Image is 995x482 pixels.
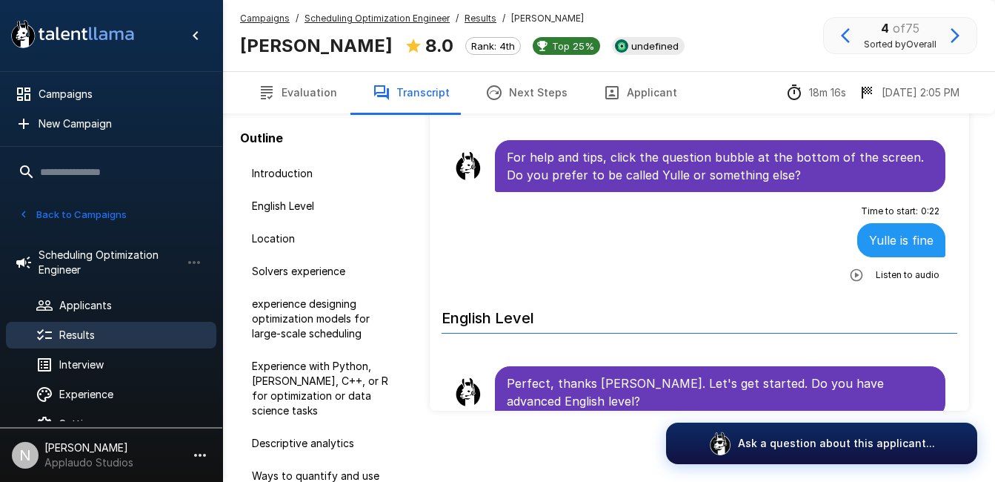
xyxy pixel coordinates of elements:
[252,166,400,181] span: Introduction
[252,264,400,279] span: Solvers experience
[612,37,685,55] div: View profile in SmartRecruiters
[546,40,600,52] span: Top 25%
[893,21,919,36] span: of 75
[456,11,459,26] span: /
[785,84,846,102] div: The time between starting and completing the interview
[738,436,935,451] p: Ask a question about this applicant...
[425,35,453,56] b: 8.0
[708,432,732,455] img: logo_glasses@2x.png
[467,72,585,113] button: Next Steps
[240,35,393,56] b: [PERSON_NAME]
[507,374,934,410] p: Perfect, thanks [PERSON_NAME]. Let's get started. Do you have advanced English level?
[252,231,400,246] span: Location
[585,72,695,113] button: Applicant
[507,148,934,184] p: For help and tips, click the question bubble at the bottom of the screen. Do you prefer to be cal...
[355,72,467,113] button: Transcript
[453,377,483,407] img: llama_clean.png
[625,40,685,52] span: undefined
[864,37,936,52] span: Sorted by Overall
[442,294,957,334] h6: English Level
[240,193,412,219] div: English Level
[252,359,400,418] span: Experience with Python, [PERSON_NAME], C++, or R for optimization or data science tasks
[861,204,918,219] span: Time to start :
[666,423,977,464] button: Ask a question about this applicant...
[453,151,483,181] img: llama_clean.png
[240,225,412,252] div: Location
[252,297,400,341] span: experience designing optimization models for large-scale scheduling
[240,131,283,145] b: Outline
[921,204,939,219] span: 0 : 22
[858,84,959,102] div: The date and time when the interview was completed
[869,231,934,249] p: Yulle is fine
[615,39,628,53] img: smartrecruiters_logo.jpeg
[882,85,959,100] p: [DATE] 2:05 PM
[240,160,412,187] div: Introduction
[296,11,299,26] span: /
[240,72,355,113] button: Evaluation
[240,353,412,424] div: Experience with Python, [PERSON_NAME], C++, or R for optimization or data science tasks
[240,13,290,24] u: Campaigns
[502,11,505,26] span: /
[240,258,412,285] div: Solvers experience
[466,40,520,52] span: Rank: 4th
[809,85,846,100] p: 18m 16s
[511,11,584,26] span: [PERSON_NAME]
[876,268,939,283] span: Listen to audio
[240,291,412,347] div: experience designing optimization models for large-scale scheduling
[305,13,450,24] u: Scheduling Optimization Engineer
[465,13,496,24] u: Results
[252,199,400,214] span: English Level
[881,21,889,36] b: 4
